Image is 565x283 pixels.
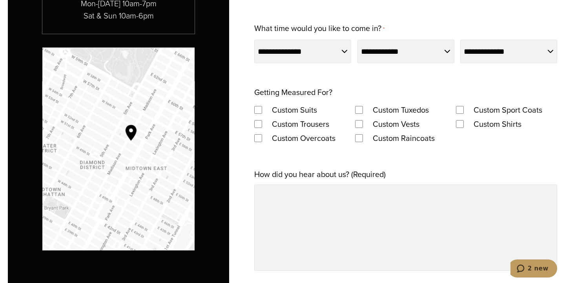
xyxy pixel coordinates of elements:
label: Custom Vests [365,117,427,131]
a: Map to Alan David Custom [42,47,195,250]
iframe: Opens a widget where you can chat to one of our agents [510,259,557,279]
label: Custom Suits [264,103,325,117]
label: Custom Tuxedos [365,103,437,117]
label: Custom Raincoats [365,131,443,145]
legend: Getting Measured For? [254,85,332,99]
label: Custom Shirts [466,117,529,131]
label: Custom Overcoats [264,131,343,145]
label: Custom Trousers [264,117,337,131]
label: How did you hear about us? (Required) [254,167,386,181]
label: What time would you like to come in? [254,21,384,37]
label: Custom Sport Coats [466,103,550,117]
img: Google map with pin showing Alan David location at Madison Avenue & 53rd Street NY [42,47,195,250]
